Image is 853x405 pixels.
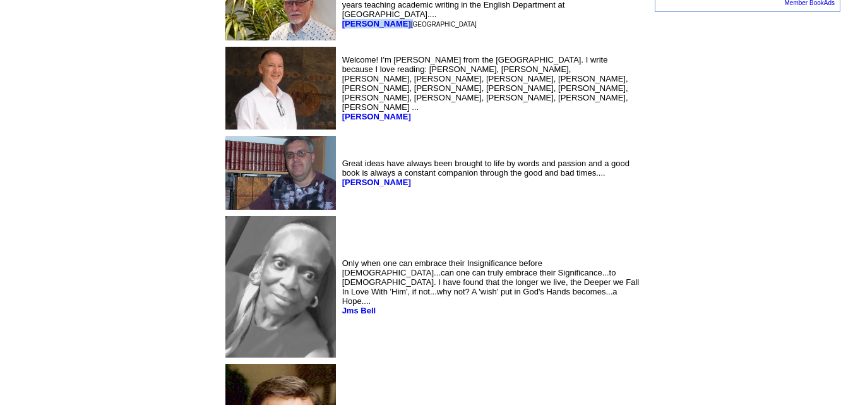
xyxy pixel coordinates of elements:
img: 108732.jpg [225,216,336,358]
a: Jms Bell [342,306,376,315]
font: Only when one can embrace their Insignificance before [DEMOGRAPHIC_DATA]...can one can truly embr... [342,258,640,315]
a: [PERSON_NAME] [342,19,411,28]
img: 12450.JPG [225,47,336,130]
font: Welcome! I'm [PERSON_NAME] from the [GEOGRAPHIC_DATA]. I write because I love reading: [PERSON_NA... [342,55,628,121]
font: [GEOGRAPHIC_DATA] [411,21,477,28]
a: [PERSON_NAME] [342,112,411,121]
img: 125702.jpg [225,136,336,210]
a: [PERSON_NAME] [342,178,411,187]
font: Great ideas have always been brought to life by words and passion and a good book is always a con... [342,159,629,187]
